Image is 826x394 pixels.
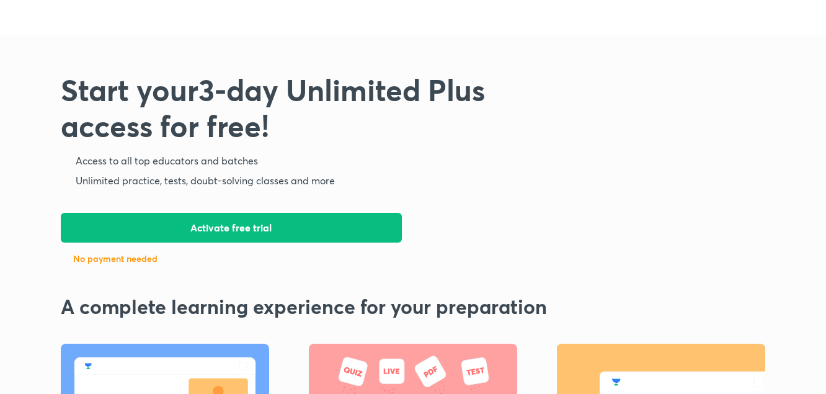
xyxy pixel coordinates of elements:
[61,213,402,243] button: Activate free trial
[61,72,515,143] h3: Start your 3 -day Unlimited Plus access for free!
[60,154,72,167] img: step
[76,173,335,188] h5: Unlimited practice, tests, doubt-solving classes and more
[515,72,765,238] img: start-free-trial
[61,10,144,22] img: Unacademy
[60,174,72,187] img: step
[61,254,71,264] img: feature
[61,10,144,25] a: Unacademy
[76,153,258,168] h5: Access to all top educators and batches
[61,295,765,318] h2: A complete learning experience for your preparation
[73,253,158,265] p: No payment needed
